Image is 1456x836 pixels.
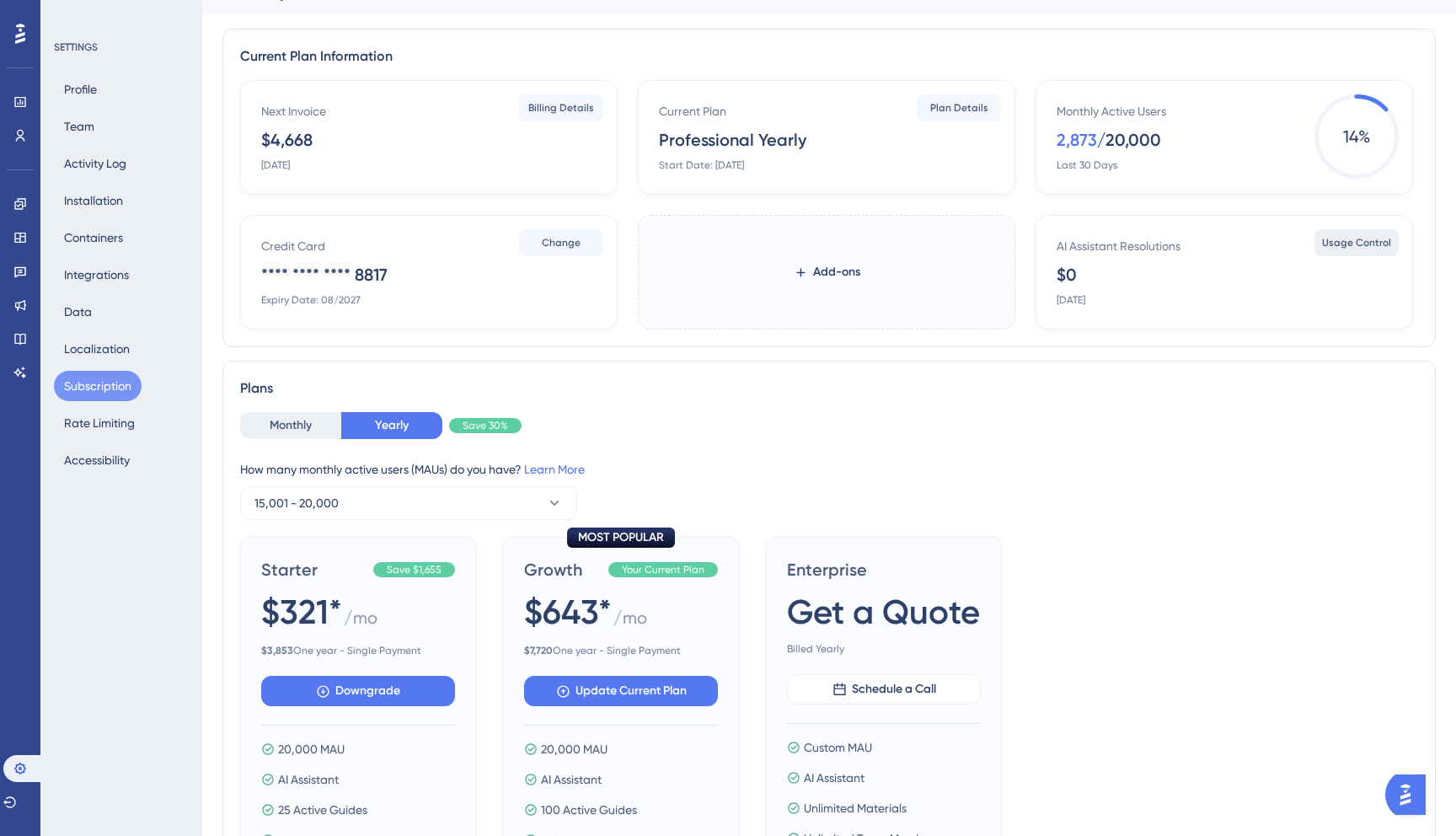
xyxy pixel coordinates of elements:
span: 25 Active Guides [278,800,367,820]
div: $0 [1057,263,1077,287]
div: How many monthly active users (MAUs) do you have? [240,459,1418,480]
span: Save 30% [463,419,508,432]
span: One year - Single Payment [261,644,455,657]
button: Update Current Plan [524,676,718,706]
div: MOST POPULAR [567,528,675,548]
button: Downgrade [261,676,455,706]
button: Containers [54,222,133,253]
div: Plans [240,378,1418,399]
iframe: UserGuiding AI Assistant Launcher [1385,769,1436,820]
span: 14 % [1314,94,1399,179]
button: Add-ons [767,257,887,287]
button: Integrations [54,260,139,290]
button: Accessibility [54,445,140,475]
span: Billing Details [528,101,594,115]
div: 2,873 [1057,128,1097,152]
span: Your Current Plan [622,563,704,576]
span: 100 Active Guides [541,800,637,820]
div: Expiry Date: 08/2027 [261,293,361,307]
span: $643* [524,588,612,635]
span: Schedule a Call [852,679,936,699]
button: Yearly [341,412,442,439]
span: Save $1,655 [387,563,442,576]
button: Usage Control [1314,229,1399,256]
span: Unlimited Materials [804,798,907,818]
span: Downgrade [335,681,400,701]
button: Profile [54,74,107,104]
button: Data [54,297,102,327]
span: 20,000 MAU [541,739,608,759]
button: Team [54,111,104,142]
div: Credit Card [261,236,325,256]
button: Rate Limiting [54,408,145,438]
div: $4,668 [261,128,313,152]
span: One year - Single Payment [524,644,718,657]
span: Billed Yearly [787,642,981,656]
span: Change [542,236,581,249]
button: Monthly [240,412,341,439]
b: $ 7,720 [524,645,553,656]
b: $ 3,853 [261,645,293,656]
span: / mo [344,606,377,637]
div: Professional Yearly [659,128,806,152]
button: Activity Log [54,148,136,179]
div: [DATE] [261,158,290,172]
div: AI Assistant Resolutions [1057,236,1180,256]
button: Installation [54,185,133,216]
span: Starter [261,558,367,581]
span: Get a Quote [787,588,980,635]
div: Next Invoice [261,101,326,121]
div: Monthly Active Users [1057,101,1166,121]
div: Current Plan Information [240,46,1418,67]
span: AI Assistant [278,769,339,790]
a: Learn More [524,463,585,476]
span: 20,000 MAU [278,739,345,759]
span: Custom MAU [804,737,872,758]
span: Update Current Plan [575,681,687,701]
span: Plan Details [930,101,988,115]
span: Add-ons [813,262,860,282]
button: Schedule a Call [787,674,981,705]
span: Enterprise [787,558,981,581]
button: Change [519,229,603,256]
div: Last 30 Days [1057,158,1117,172]
div: Current Plan [659,101,726,121]
span: Usage Control [1322,236,1391,249]
div: Start Date: [DATE] [659,158,744,172]
div: [DATE] [1057,293,1085,307]
span: 15,001 - 20,000 [254,493,339,513]
span: Growth [524,558,602,581]
button: 15,001 - 20,000 [240,486,577,520]
button: Subscription [54,371,142,401]
button: Billing Details [519,94,603,121]
button: Plan Details [917,94,1001,121]
div: SETTINGS [54,40,190,54]
span: / mo [613,606,647,637]
button: Localization [54,334,140,364]
span: $321* [261,588,342,635]
span: AI Assistant [541,769,602,790]
span: AI Assistant [804,768,864,788]
div: / 20,000 [1097,128,1161,152]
